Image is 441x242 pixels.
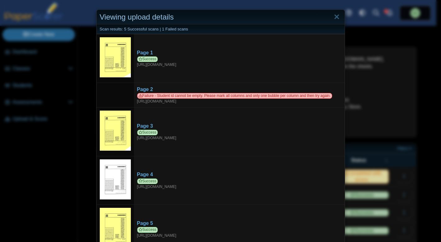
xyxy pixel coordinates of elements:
img: 3145916_SEPTEMBER_16_2025T18_23_18_207000000.jpeg [100,111,131,151]
a: Page 4 Success [URL][DOMAIN_NAME] [134,168,345,192]
div: Page 4 [137,171,342,178]
a: Close [332,12,342,22]
a: Page 1 Success [URL][DOMAIN_NAME] [134,46,345,71]
div: [URL][DOMAIN_NAME] [137,130,342,141]
div: Viewing upload details [97,10,345,25]
div: Scan results: 5 Successful scans | 1 Failed scans [97,25,345,34]
div: [URL][DOMAIN_NAME] [137,227,342,238]
div: Page 5 [137,220,342,227]
div: Page 3 [137,123,342,130]
span: Success [137,227,158,233]
span: Success [137,56,158,62]
div: Page 2 [137,86,342,93]
div: [URL][DOMAIN_NAME] [137,178,342,189]
a: Page 2 Failure - Student id cannot be empty. Please mark all columns and only one bubble per colu... [134,83,345,107]
span: Failure - Student id cannot be empty. Please mark all columns and only one bubble per column and ... [137,93,333,99]
div: Page 1 [137,49,342,56]
span: Success [137,130,158,135]
a: Page 3 Success [URL][DOMAIN_NAME] [134,120,345,144]
img: 3154329_SEPTEMBER_16_2025T18_23_15_174000000.jpeg [100,37,131,77]
a: Page 5 Success [URL][DOMAIN_NAME] [134,217,345,241]
div: [URL][DOMAIN_NAME] [137,93,342,104]
img: 3154333_SEPTEMBER_16_2025T18_23_30_973000000.jpeg [100,159,131,199]
div: [URL][DOMAIN_NAME] [137,56,342,67]
span: Success [137,178,158,184]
